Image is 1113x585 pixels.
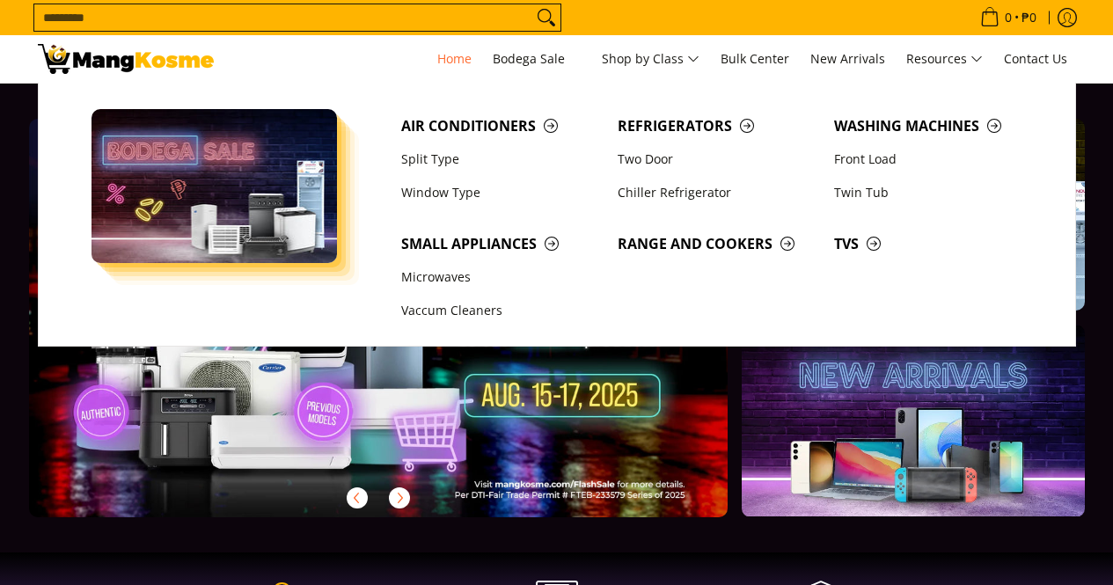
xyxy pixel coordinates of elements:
[437,50,472,67] span: Home
[392,109,609,143] a: Air Conditioners
[593,35,708,83] a: Shop by Class
[906,48,983,70] span: Resources
[609,109,825,143] a: Refrigerators
[995,35,1076,83] a: Contact Us
[532,4,560,31] button: Search
[618,115,816,137] span: Refrigerators
[92,109,338,263] img: Bodega Sale
[392,176,609,209] a: Window Type
[1019,11,1039,24] span: ₱0
[609,176,825,209] a: Chiller Refrigerator
[1002,11,1014,24] span: 0
[609,143,825,176] a: Two Door
[825,143,1042,176] a: Front Load
[825,227,1042,260] a: TVs
[392,227,609,260] a: Small Appliances
[834,115,1033,137] span: Washing Machines
[721,50,789,67] span: Bulk Center
[897,35,992,83] a: Resources
[392,260,609,294] a: Microwaves
[401,233,600,255] span: Small Appliances
[618,233,816,255] span: Range and Cookers
[380,479,419,517] button: Next
[392,143,609,176] a: Split Type
[338,479,377,517] button: Previous
[484,35,589,83] a: Bodega Sale
[825,176,1042,209] a: Twin Tub
[802,35,894,83] a: New Arrivals
[401,115,600,137] span: Air Conditioners
[825,109,1042,143] a: Washing Machines
[810,50,885,67] span: New Arrivals
[231,35,1076,83] nav: Main Menu
[29,119,785,545] a: More
[609,227,825,260] a: Range and Cookers
[712,35,798,83] a: Bulk Center
[602,48,699,70] span: Shop by Class
[392,295,609,328] a: Vaccum Cleaners
[975,8,1042,27] span: •
[428,35,480,83] a: Home
[38,44,214,74] img: Mang Kosme: Your Home Appliances Warehouse Sale Partner!
[493,48,581,70] span: Bodega Sale
[834,233,1033,255] span: TVs
[1004,50,1067,67] span: Contact Us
